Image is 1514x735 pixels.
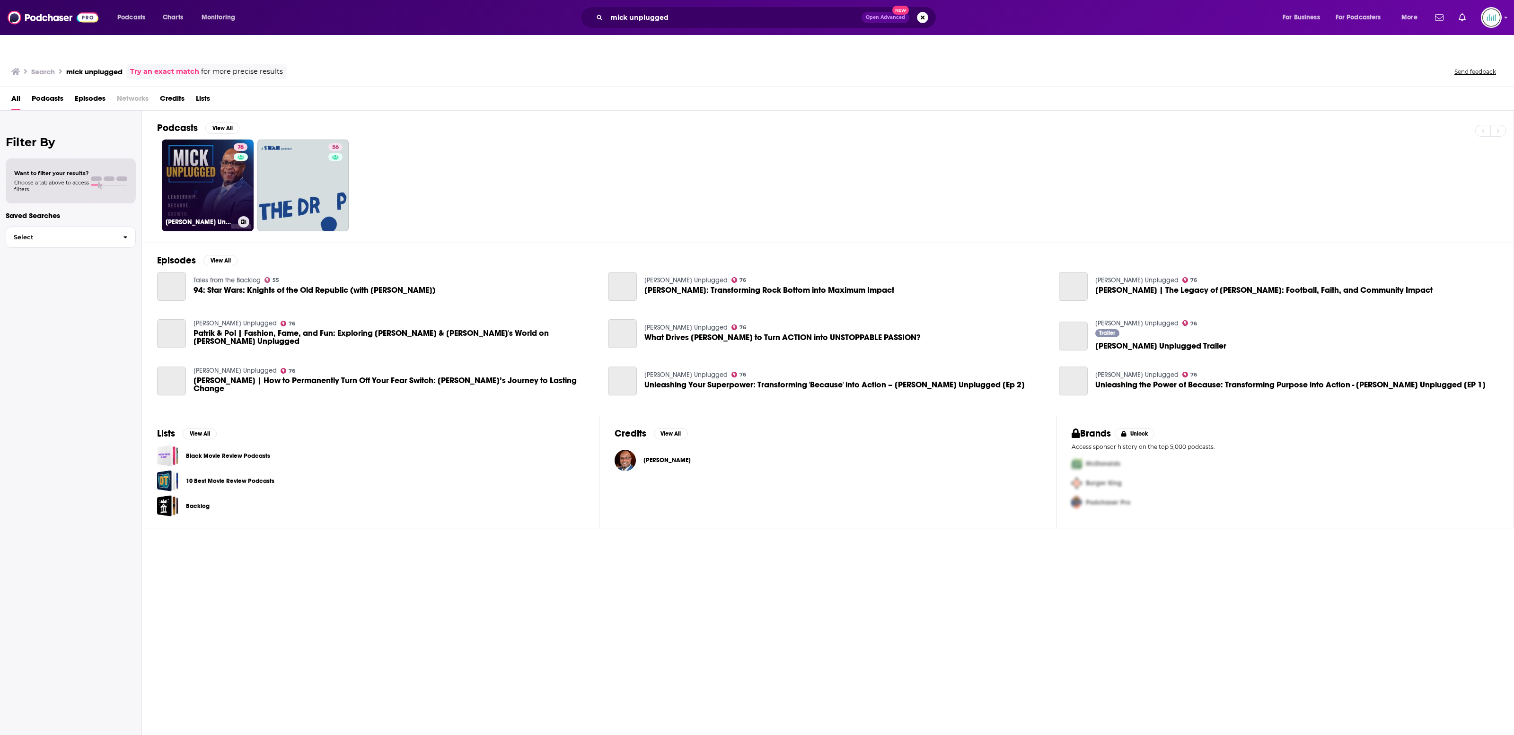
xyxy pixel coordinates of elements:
a: 10 Best Movie Review Podcasts [157,470,178,491]
img: Podchaser - Follow, Share and Rate Podcasts [8,9,98,26]
button: View All [203,255,238,266]
span: 76 [238,143,244,152]
a: Mick Unplugged [1095,371,1179,379]
span: Want to filter your results? [14,170,89,176]
a: Mick Hunt [643,456,691,464]
button: Show profile menu [1481,7,1502,28]
a: CreditsView All [615,428,688,439]
button: Unlock [1115,428,1155,439]
a: Patrik & Pol | Fashion, Fame, and Fun: Exploring Patrik & Pol's World on Mick Unplugged [157,319,186,348]
span: Logged in as podglomerate [1481,7,1502,28]
p: Access sponsor history on the top 5,000 podcasts. [1072,443,1498,450]
a: Mick Unplugged [644,324,728,332]
span: 56 [332,143,339,152]
span: McDonalds [1086,460,1120,468]
a: Mick Unplugged Trailer [1095,342,1226,350]
a: Damon West: Transforming Rock Bottom into Maximum Impact [608,272,637,301]
a: Patrik & Pol | Fashion, Fame, and Fun: Exploring Patrik & Pol's World on Mick Unplugged [194,329,597,345]
h2: Credits [615,428,646,439]
button: open menu [195,10,247,25]
span: [PERSON_NAME] | The Legacy of [PERSON_NAME]: Football, Faith, and Community Impact [1095,286,1433,294]
span: Burger King [1086,479,1122,487]
a: 76 [1182,320,1197,326]
a: Mick Unplugged [194,367,277,375]
a: 94: Star Wars: Knights of the Old Republic (with Mick Arcade) [157,272,186,301]
a: 55 [264,277,280,283]
img: Mick Hunt [615,450,636,471]
a: Mick Unplugged [194,319,277,327]
a: Unleashing Your Superpower: Transforming 'Because' into Action – Mick Unplugged [Ep 2] [644,381,1025,389]
p: Saved Searches [6,211,136,220]
a: 56 [257,140,349,231]
img: Third Pro Logo [1068,493,1086,512]
span: 76 [739,278,746,282]
a: Episodes [75,91,106,110]
h3: mick unplugged [66,67,123,76]
a: Mick Unplugged [644,276,728,284]
a: EpisodesView All [157,254,238,266]
span: For Business [1283,11,1320,24]
a: All [11,91,20,110]
h2: Episodes [157,254,196,266]
a: Daniel Packard | How to Permanently Turn Off Your Fear Switch: Daniel’s Journey to Lasting Change [194,376,597,393]
a: 76 [1182,277,1197,283]
a: Podcasts [32,91,63,110]
h3: [PERSON_NAME] Unplugged [166,218,234,226]
span: Lists [196,91,210,110]
a: Black Movie Review Podcasts [157,445,178,466]
h2: Lists [157,428,175,439]
span: 76 [739,373,746,377]
span: More [1401,11,1417,24]
a: Quincy Carter | The Legacy of Quincy Carter: Football, Faith, and Community Impact [1059,272,1088,301]
a: Unleashing the Power of Because: Transforming Purpose into Action - Mick Unplugged [EP 1] [1059,367,1088,395]
h3: Search [31,67,55,76]
a: 76[PERSON_NAME] Unplugged [162,140,254,231]
button: open menu [1395,10,1429,25]
img: User Profile [1481,7,1502,28]
span: 76 [1190,373,1197,377]
span: [PERSON_NAME] Unplugged Trailer [1095,342,1226,350]
span: Networks [117,91,149,110]
span: [PERSON_NAME] [643,456,691,464]
span: Patrik & Pol | Fashion, Fame, and Fun: Exploring [PERSON_NAME] & [PERSON_NAME]'s World on [PERSON... [194,329,597,345]
span: Select [6,234,115,240]
a: Try an exact match [130,66,199,77]
button: Open AdvancedNew [862,12,909,23]
button: View All [654,428,688,439]
span: Credits [160,91,185,110]
span: for more precise results [201,66,283,77]
a: Damon West: Transforming Rock Bottom into Maximum Impact [644,286,894,294]
a: What Drives Ramon Ray to Turn ACTION into UNSTOPPABLE PASSION? [644,333,921,341]
span: Charts [163,11,183,24]
a: ListsView All [157,428,217,439]
span: 76 [1190,322,1197,326]
img: Second Pro Logo [1068,473,1086,493]
span: Podcasts [117,11,145,24]
a: Mick Unplugged Trailer [1059,322,1088,350]
a: PodcastsView All [157,122,239,134]
button: Send feedback [1452,68,1499,76]
a: 76 [1182,372,1197,377]
a: Quincy Carter | The Legacy of Quincy Carter: Football, Faith, and Community Impact [1095,286,1433,294]
span: [PERSON_NAME]: Transforming Rock Bottom into Maximum Impact [644,286,894,294]
a: 10 Best Movie Review Podcasts [186,476,274,486]
a: 76 [731,372,747,377]
span: Monitoring [202,11,235,24]
a: Backlog [157,495,178,516]
a: 76 [731,277,747,283]
span: 76 [1190,278,1197,282]
a: What Drives Ramon Ray to Turn ACTION into UNSTOPPABLE PASSION? [608,319,637,348]
input: Search podcasts, credits, & more... [607,10,862,25]
a: Backlog [186,501,210,511]
a: 56 [328,143,343,151]
h2: Filter By [6,135,136,149]
a: Mick Unplugged [1095,276,1179,284]
a: 76 [731,324,747,330]
span: Trailer [1099,330,1115,336]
